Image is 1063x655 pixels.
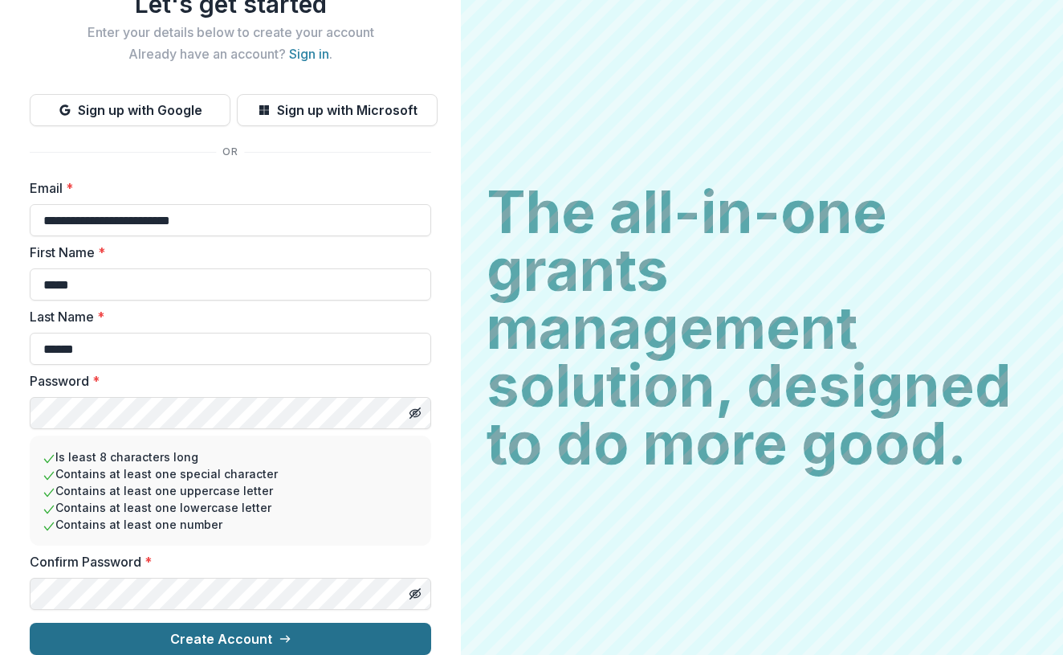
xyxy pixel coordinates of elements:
label: Last Name [30,307,422,326]
h2: Already have an account? . [30,47,431,62]
li: Contains at least one number [43,516,418,533]
h2: Enter your details below to create your account [30,25,431,40]
a: Sign in [289,46,329,62]
li: Is least 8 characters long [43,448,418,465]
li: Contains at least one uppercase letter [43,482,418,499]
button: Create Account [30,623,431,655]
button: Toggle password visibility [402,400,428,426]
label: Email [30,178,422,198]
li: Contains at least one special character [43,465,418,482]
label: First Name [30,243,422,262]
li: Contains at least one lowercase letter [43,499,418,516]
label: Password [30,371,422,391]
label: Confirm Password [30,552,422,571]
button: Sign up with Google [30,94,230,126]
button: Sign up with Microsoft [237,94,438,126]
button: Toggle password visibility [402,581,428,607]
